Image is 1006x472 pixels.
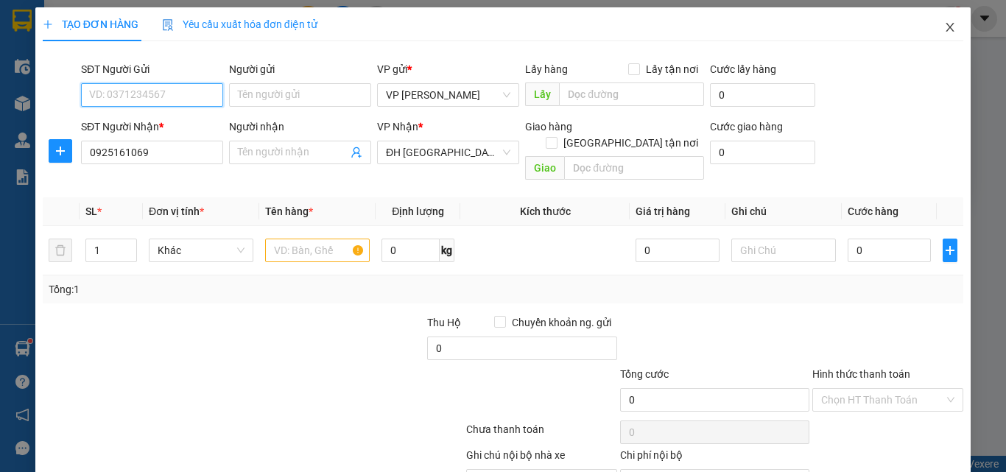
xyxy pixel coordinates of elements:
[351,147,362,158] span: user-add
[49,281,390,297] div: Tổng: 1
[162,19,174,31] img: icon
[943,244,957,256] span: plus
[710,121,783,133] label: Cước giao hàng
[944,21,956,33] span: close
[427,317,461,328] span: Thu Hộ
[81,61,223,77] div: SĐT Người Gửi
[465,421,619,447] div: Chưa thanh toán
[812,368,910,380] label: Hình thức thanh toán
[377,61,519,77] div: VP gửi
[162,18,317,30] span: Yêu cầu xuất hóa đơn điện tử
[392,205,444,217] span: Định lượng
[636,205,690,217] span: Giá trị hàng
[466,447,617,469] div: Ghi chú nội bộ nhà xe
[149,205,204,217] span: Đơn vị tính
[49,139,72,163] button: plus
[85,205,97,217] span: SL
[386,141,510,163] span: ĐH Tân Bình
[943,239,957,262] button: plus
[49,239,72,262] button: delete
[525,82,559,106] span: Lấy
[229,61,371,77] div: Người gửi
[377,121,418,133] span: VP Nhận
[43,18,138,30] span: TẠO ĐƠN HÀNG
[725,197,842,226] th: Ghi chú
[559,82,704,106] input: Dọc đường
[710,63,776,75] label: Cước lấy hàng
[265,239,370,262] input: VD: Bàn, Ghế
[929,7,971,49] button: Close
[525,121,572,133] span: Giao hàng
[520,205,571,217] span: Kích thước
[557,135,704,151] span: [GEOGRAPHIC_DATA] tận nơi
[710,83,815,107] input: Cước lấy hàng
[620,368,669,380] span: Tổng cước
[506,314,617,331] span: Chuyển khoản ng. gửi
[81,119,223,135] div: SĐT Người Nhận
[440,239,454,262] span: kg
[636,239,719,262] input: 0
[229,119,371,135] div: Người nhận
[525,63,568,75] span: Lấy hàng
[525,156,564,180] span: Giao
[710,141,815,164] input: Cước giao hàng
[158,239,245,261] span: Khác
[386,84,510,106] span: VP Trần Bình
[640,61,704,77] span: Lấy tận nơi
[564,156,704,180] input: Dọc đường
[620,447,809,469] div: Chi phí nội bộ
[43,19,53,29] span: plus
[731,239,836,262] input: Ghi Chú
[265,205,313,217] span: Tên hàng
[49,145,71,157] span: plus
[848,205,898,217] span: Cước hàng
